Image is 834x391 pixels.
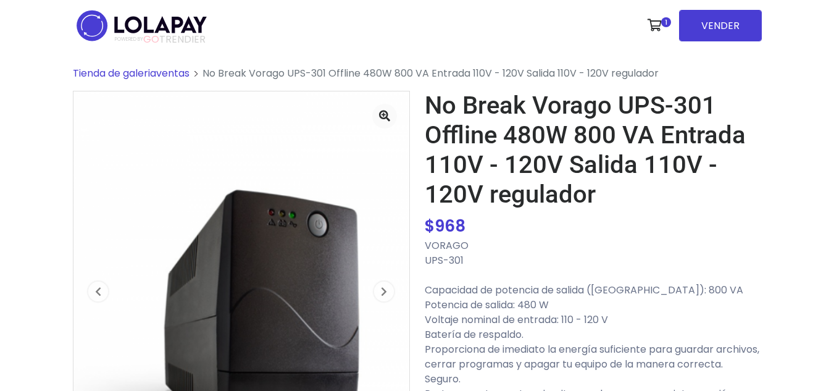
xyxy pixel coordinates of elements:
a: VENDER [679,10,762,41]
span: TRENDIER [115,34,206,45]
span: 1 [661,17,671,27]
h1: No Break Vorago UPS-301 Offline 480W 800 VA Entrada 110V - 120V Salida 110V - 120V regulador [425,91,762,209]
div: $ [425,214,762,238]
span: POWERED BY [115,36,143,43]
a: 1 [641,7,674,44]
span: 968 [435,215,465,237]
span: GO [143,32,159,46]
a: Tienda de galeriaventas [73,66,190,80]
nav: breadcrumb [73,66,762,91]
img: logo [73,6,211,45]
span: No Break Vorago UPS-301 Offline 480W 800 VA Entrada 110V - 120V Salida 110V - 120V regulador [202,66,659,80]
